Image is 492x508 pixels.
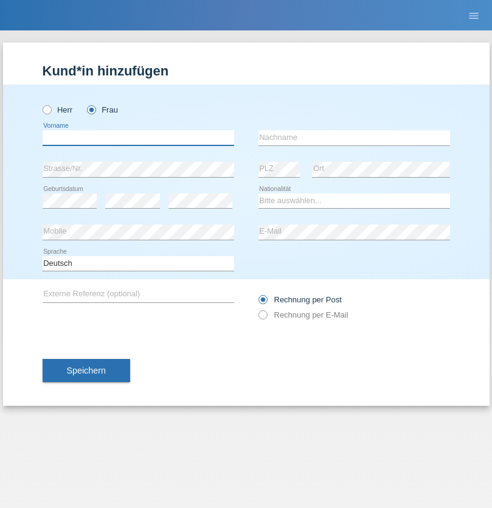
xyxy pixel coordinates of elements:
label: Rechnung per Post [258,295,342,304]
input: Rechnung per E-Mail [258,310,266,325]
span: Speichern [67,366,106,375]
label: Rechnung per E-Mail [258,310,348,319]
h1: Kund*in hinzufügen [43,63,450,78]
a: menu [462,12,486,19]
label: Herr [43,105,73,114]
input: Herr [43,105,50,113]
input: Rechnung per Post [258,295,266,310]
button: Speichern [43,359,130,382]
i: menu [468,10,480,22]
input: Frau [87,105,95,113]
label: Frau [87,105,118,114]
